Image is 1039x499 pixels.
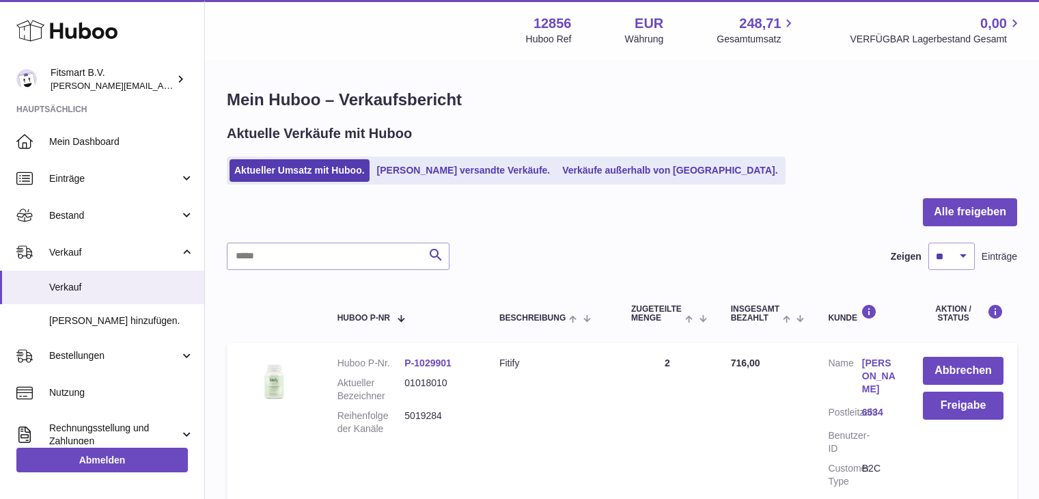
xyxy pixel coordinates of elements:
[337,357,405,370] dt: Huboo P-Nr.
[850,14,1023,46] a: 0,00 VERFÜGBAR Lagerbestand Gesamt
[404,409,472,435] dd: 5019284
[49,386,194,399] span: Nutzung
[526,33,572,46] div: Huboo Ref
[717,14,796,46] a: 248,71 Gesamtumsatz
[731,358,760,368] span: 716,00
[828,462,861,488] dt: Customer Type
[337,409,405,435] dt: Reihenfolge der Kanäle
[923,357,1003,385] button: Abbrechen
[631,305,682,323] span: ZUGETEILTE Menge
[404,377,472,403] dd: 01018010
[828,304,896,323] div: Kunde
[499,314,566,323] span: Beschreibung
[862,406,896,419] a: 6534
[982,250,1017,263] span: Einträge
[862,357,896,396] a: [PERSON_NAME]
[16,69,37,90] img: jonathan@leaderoo.com
[51,80,274,91] span: [PERSON_NAME][EMAIL_ADDRESS][DOMAIN_NAME]
[240,357,309,405] img: 128561739542540.png
[49,422,180,448] span: Rechnungsstellung und Zahlungen
[717,33,796,46] span: Gesamtumsatz
[923,198,1017,226] button: Alle freigeben
[828,429,861,455] dt: Benutzer-ID
[49,314,194,327] span: [PERSON_NAME] hinzufügen.
[49,172,180,185] span: Einträge
[923,304,1003,323] div: Aktion / Status
[850,33,1023,46] span: VERFÜGBAR Lagerbestand Gesamt
[557,159,782,182] a: Verkäufe außerhalb von [GEOGRAPHIC_DATA].
[891,250,922,263] label: Zeigen
[49,281,194,294] span: Verkauf
[404,358,452,368] a: P-1029901
[372,159,555,182] a: [PERSON_NAME] versandte Verkäufe.
[49,349,180,362] span: Bestellungen
[739,14,781,33] span: 248,71
[227,89,1017,111] h1: Mein Huboo – Verkaufsbericht
[51,66,174,92] div: Fitsmart B.V.
[337,377,405,403] dt: Aktueller Bezeichner
[227,124,412,143] h2: Aktuelle Verkäufe mit Huboo
[337,314,390,323] span: Huboo P-Nr
[980,14,1007,33] span: 0,00
[923,392,1003,420] button: Freigabe
[499,357,604,370] div: Fitify
[625,33,664,46] div: Währung
[828,406,861,422] dt: Postleitzahl
[16,448,188,472] a: Abmelden
[862,462,896,488] dd: B2C
[828,357,861,399] dt: Name
[534,14,572,33] strong: 12856
[49,135,194,148] span: Mein Dashboard
[49,246,180,259] span: Verkauf
[731,305,779,323] span: Insgesamt bezahlt
[635,14,663,33] strong: EUR
[49,209,180,222] span: Bestand
[230,159,370,182] a: Aktueller Umsatz mit Huboo.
